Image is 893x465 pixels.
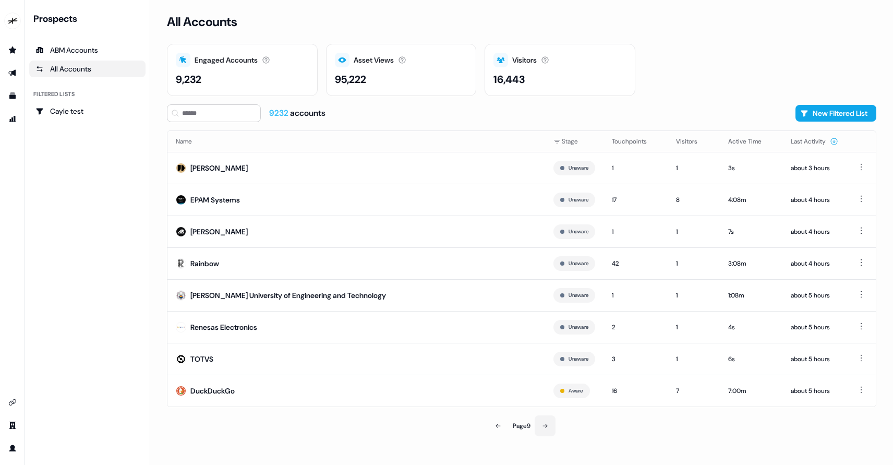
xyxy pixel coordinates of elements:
div: [PERSON_NAME] [190,163,248,173]
div: 42 [612,258,659,269]
a: Go to outbound experience [4,65,21,81]
div: Asset Views [354,55,394,66]
button: New Filtered List [795,105,876,122]
div: 7 [676,386,711,396]
div: 3 [612,354,659,364]
div: 8 [676,195,711,205]
a: Go to prospects [4,42,21,58]
div: 9,232 [176,71,201,87]
div: accounts [269,108,325,119]
button: Unaware [569,323,588,332]
button: Unaware [569,291,588,300]
div: 1 [676,322,711,332]
div: EPAM Systems [190,195,240,205]
button: Last Activity [791,132,838,151]
div: Prospects [33,13,146,25]
div: 16,443 [493,71,525,87]
div: about 4 hours [791,226,838,237]
div: 1 [676,163,711,173]
button: Unaware [569,259,588,268]
div: 1 [676,258,711,269]
div: 1 [612,226,659,237]
div: about 3 hours [791,163,838,173]
div: ABM Accounts [35,45,139,55]
div: 3:08m [728,258,774,269]
div: Filtered lists [33,90,75,99]
button: Aware [569,386,583,396]
div: about 5 hours [791,386,838,396]
div: All Accounts [35,64,139,74]
div: 17 [612,195,659,205]
div: about 5 hours [791,290,838,301]
button: Unaware [569,354,588,364]
div: Visitors [512,55,537,66]
div: 6s [728,354,774,364]
div: 1 [676,226,711,237]
a: Go to templates [4,88,21,104]
div: 7:00m [728,386,774,396]
div: 1 [676,290,711,301]
div: about 5 hours [791,354,838,364]
div: 7s [728,226,774,237]
div: 4s [728,322,774,332]
button: Unaware [569,163,588,173]
a: ABM Accounts [29,42,146,58]
div: 16 [612,386,659,396]
div: 1 [676,354,711,364]
th: Name [167,131,545,152]
div: about 5 hours [791,322,838,332]
div: about 4 hours [791,258,838,269]
div: 1:08m [728,290,774,301]
a: Go to Cayle test [29,103,146,120]
div: 2 [612,322,659,332]
div: 1 [612,163,659,173]
a: All accounts [29,61,146,77]
div: 3s [728,163,774,173]
a: Go to profile [4,440,21,457]
div: DuckDuckGo [190,386,235,396]
div: [PERSON_NAME] [190,226,248,237]
button: Visitors [676,132,710,151]
div: Cayle test [35,106,139,116]
div: Engaged Accounts [195,55,258,66]
a: Go to attribution [4,111,21,127]
div: TOTVS [190,354,213,364]
div: Page 9 [513,421,530,431]
div: [PERSON_NAME] University of Engineering and Technology [190,290,386,301]
button: Unaware [569,227,588,236]
div: about 4 hours [791,195,838,205]
div: 1 [612,290,659,301]
a: Go to team [4,417,21,434]
button: Touchpoints [612,132,659,151]
div: 4:08m [728,195,774,205]
button: Unaware [569,195,588,205]
button: Active Time [728,132,774,151]
a: Go to integrations [4,394,21,411]
h3: All Accounts [167,14,237,30]
div: 95,222 [335,71,366,87]
span: 9232 [269,108,290,118]
div: Stage [553,136,595,147]
div: Rainbow [190,258,219,269]
div: Renesas Electronics [190,322,257,332]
